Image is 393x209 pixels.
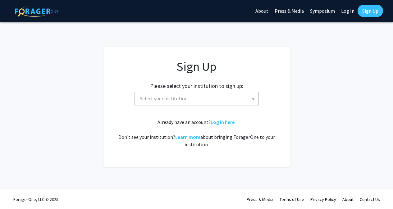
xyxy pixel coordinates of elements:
h1: Sign Up [116,59,277,74]
a: Sign Up [358,5,383,17]
a: Terms of Use [280,197,304,202]
a: About [342,197,354,202]
div: Already have an account? . Don't see your institution? about bringing ForagerOne to your institut... [116,118,277,148]
a: Learn more about bringing ForagerOne to your institution [175,134,200,140]
span: Select your institution [135,92,259,106]
h2: Please select your institution to sign up: [150,83,243,89]
a: Press & Media [247,197,273,202]
a: Log in here [211,119,235,125]
span: Select your institution [140,95,188,102]
a: Contact Us [360,197,380,202]
span: Select your institution [137,92,258,105]
a: Privacy Policy [310,197,336,202]
img: ForagerOne Logo [15,6,58,17]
